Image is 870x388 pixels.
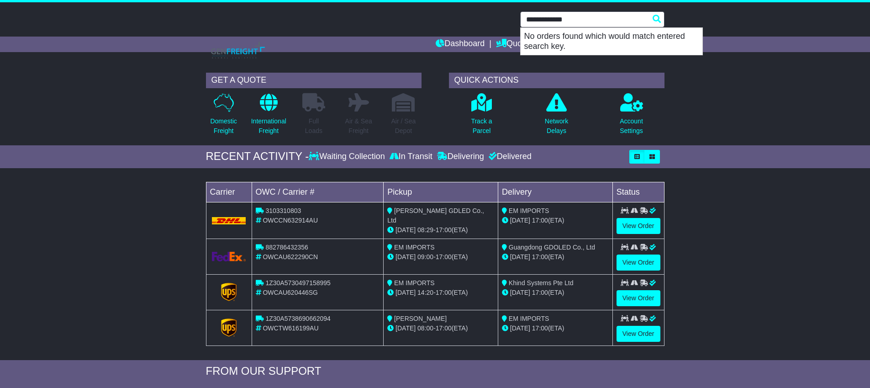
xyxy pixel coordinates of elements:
span: 1Z30A5730497158995 [265,279,330,287]
span: OWCAU622290CN [263,253,318,260]
div: (ETA) [502,288,609,298]
span: OWCCN632914AU [263,217,318,224]
span: [DATE] [510,253,530,260]
span: [PERSON_NAME] GDLED Co., Ltd [387,207,484,224]
span: 09:00 [417,253,433,260]
p: Full Loads [302,117,325,136]
div: Delivered [486,152,532,162]
span: 14:20 [417,289,433,296]
div: (ETA) [502,216,609,225]
span: 17:00 [532,217,548,224]
img: GetCarrierServiceLogo [221,283,237,301]
span: [DATE] [510,289,530,296]
div: - (ETA) [387,288,494,298]
span: 17:00 [532,324,548,332]
a: InternationalFreight [251,93,287,141]
span: OWCTW616199AU [263,324,318,332]
span: [DATE] [395,289,416,296]
span: EM IMPORTS [509,315,549,322]
p: Domestic Freight [210,117,237,136]
td: Status [612,182,664,202]
td: Pickup [384,182,498,202]
span: [DATE] [395,226,416,234]
span: [DATE] [510,324,530,332]
p: No orders found which would match entered search key. [521,28,702,55]
img: GetCarrierServiceLogo [221,319,237,337]
a: View Order [617,218,660,234]
span: [DATE] [510,217,530,224]
p: Account Settings [620,117,643,136]
div: (ETA) [502,324,609,333]
a: View Order [617,255,660,271]
td: Carrier [206,182,252,202]
a: Track aParcel [470,93,492,141]
a: DomesticFreight [210,93,237,141]
span: 17:00 [532,289,548,296]
a: View Order [617,326,660,342]
span: 1Z30A5738690662094 [265,315,330,322]
span: OWCAU620446SG [263,289,318,296]
span: 3103310803 [265,207,301,214]
div: Delivering [435,152,486,162]
span: 17:00 [436,324,452,332]
p: Track a Parcel [471,117,492,136]
div: - (ETA) [387,252,494,262]
div: Waiting Collection [309,152,387,162]
a: Quote/Book [496,37,550,52]
a: View Order [617,290,660,306]
p: Air / Sea Depot [391,117,416,136]
div: RECENT ACTIVITY - [206,150,309,163]
span: 17:00 [436,226,452,234]
div: (ETA) [502,252,609,262]
span: 17:00 [436,289,452,296]
div: - (ETA) [387,324,494,333]
span: [DATE] [395,324,416,332]
span: EM IMPORTS [509,207,549,214]
div: FROM OUR SUPPORT [206,365,664,378]
span: Khind Systems Pte Ltd [509,279,574,287]
a: AccountSettings [619,93,643,141]
div: - (ETA) [387,225,494,235]
p: Air & Sea Freight [345,117,372,136]
span: EM IMPORTS [394,279,434,287]
span: 17:00 [532,253,548,260]
img: DHL.png [212,217,246,224]
span: 08:29 [417,226,433,234]
td: OWC / Carrier # [252,182,384,202]
p: Network Delays [545,117,568,136]
span: 882786432356 [265,244,308,251]
span: EM IMPORTS [394,244,434,251]
td: Delivery [498,182,612,202]
span: 08:00 [417,324,433,332]
span: [DATE] [395,253,416,260]
a: Dashboard [436,37,485,52]
span: Guangdong GDOLED Co., Ltd [509,244,595,251]
span: 17:00 [436,253,452,260]
a: NetworkDelays [544,93,569,141]
div: GET A QUOTE [206,73,422,88]
p: International Freight [251,117,286,136]
div: In Transit [387,152,435,162]
span: [PERSON_NAME] [394,315,447,322]
div: QUICK ACTIONS [449,73,664,88]
img: GetCarrierServiceLogo [212,252,246,261]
